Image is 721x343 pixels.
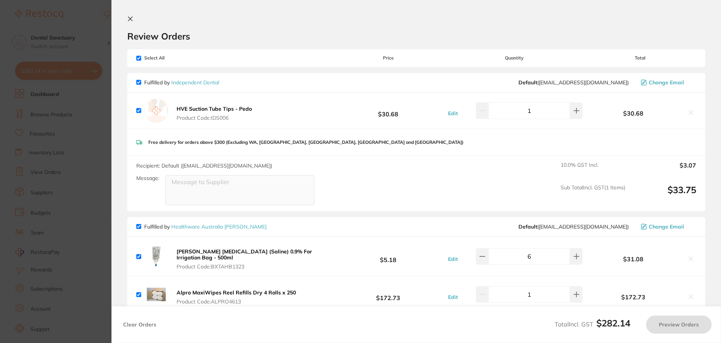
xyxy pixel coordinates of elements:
[136,162,272,169] span: Recipient: Default ( [EMAIL_ADDRESS][DOMAIN_NAME] )
[144,224,267,230] p: Fulfilled by
[596,317,630,329] b: $282.14
[446,256,460,262] button: Edit
[144,244,168,268] img: YnpwcW05ZQ
[518,79,629,85] span: orders@independentdental.com.au
[518,224,629,230] span: info@healthwareaustralia.com.au
[555,320,630,328] span: Total Incl. GST
[561,162,625,178] span: 10.0 % GST Incl.
[446,294,460,300] button: Edit
[649,224,684,230] span: Change Email
[639,79,696,86] button: Change Email
[584,256,683,262] b: $31.08
[444,55,584,61] span: Quantity
[332,104,444,117] b: $30.68
[584,55,696,61] span: Total
[144,282,168,306] img: NndteWMwZw
[177,264,330,270] span: Product Code: BXTAHB1323
[631,162,696,178] output: $3.07
[177,248,312,261] b: [PERSON_NAME] [MEDICAL_DATA] (Saline) 0.9% For Irrigation Bag - 500ml
[631,184,696,205] output: $33.75
[584,294,683,300] b: $172.73
[584,110,683,117] b: $30.68
[144,99,168,123] img: empty.jpg
[518,79,537,86] b: Default
[136,55,212,61] span: Select All
[174,289,298,305] button: Alpro MaxiWipes Reel Refills Dry 4 Rolls x 250 Product Code:ALPRO4613
[646,316,712,334] button: Preview Orders
[121,316,159,334] button: Clear Orders
[148,140,463,145] p: Free delivery for orders above $300 (Excluding WA, [GEOGRAPHIC_DATA], [GEOGRAPHIC_DATA], [GEOGRAP...
[332,250,444,264] b: $5.18
[649,79,684,85] span: Change Email
[332,288,444,302] b: $172.73
[561,184,625,205] span: Sub Total Incl. GST ( 1 Items)
[136,175,159,181] label: Message:
[171,79,219,86] a: Independent Dental
[177,115,252,121] span: Product Code: IDS006
[639,223,696,230] button: Change Email
[174,248,332,270] button: [PERSON_NAME] [MEDICAL_DATA] (Saline) 0.9% For Irrigation Bag - 500ml Product Code:BXTAHB1323
[144,79,219,85] p: Fulfilled by
[446,110,460,117] button: Edit
[174,105,254,121] button: HVE Suction Tube Tips - Pedo Product Code:IDS006
[177,289,296,296] b: Alpro MaxiWipes Reel Refills Dry 4 Rolls x 250
[177,105,252,112] b: HVE Suction Tube Tips - Pedo
[171,223,267,230] a: Healthware Australia [PERSON_NAME]
[332,55,444,61] span: Price
[127,30,705,42] h2: Review Orders
[518,223,537,230] b: Default
[177,299,296,305] span: Product Code: ALPRO4613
